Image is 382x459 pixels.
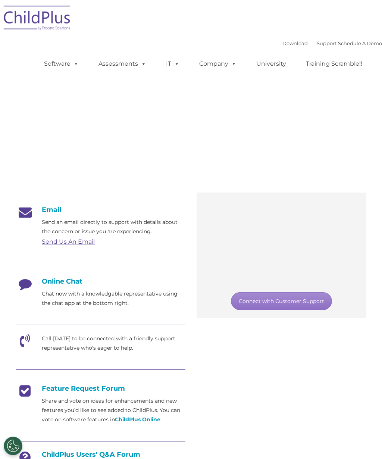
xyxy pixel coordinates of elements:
[192,56,244,71] a: Company
[282,40,382,46] font: |
[16,277,185,285] h4: Online Chat
[338,40,382,46] a: Schedule A Demo
[16,450,185,459] h4: ChildPlus Users' Q&A Forum
[16,206,185,214] h4: Email
[282,40,308,46] a: Download
[231,292,332,310] a: Connect with Customer Support
[91,56,154,71] a: Assessments
[317,40,336,46] a: Support
[42,238,95,245] a: Send Us An Email
[42,396,185,424] p: Share and vote on ideas for enhancements and new features you’d like to see added to ChildPlus. Y...
[298,56,370,71] a: Training Scramble!!
[249,56,294,71] a: University
[37,56,86,71] a: Software
[42,334,185,353] p: Call [DATE] to be connected with a friendly support representative who's eager to help.
[115,416,160,423] a: ChildPlus Online
[42,289,185,308] p: Chat now with a knowledgable representative using the chat app at the bottom right.
[42,218,185,236] p: Send an email directly to support with details about the concern or issue you are experiencing.
[159,56,187,71] a: IT
[16,384,185,393] h4: Feature Request Forum
[4,437,22,455] button: Cookies Settings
